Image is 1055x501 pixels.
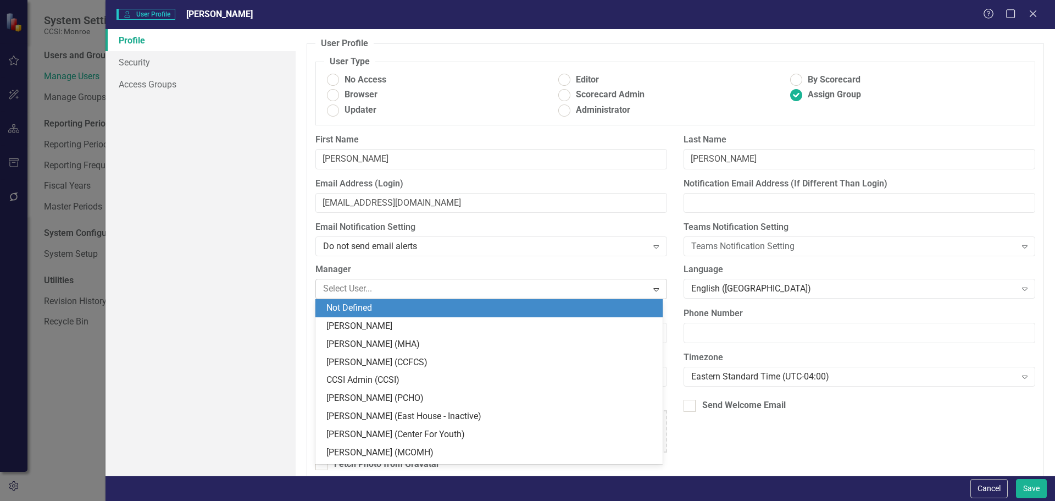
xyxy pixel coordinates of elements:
label: Timezone [684,351,1035,364]
div: Do not send email alerts [323,240,648,253]
span: Updater [345,104,376,117]
div: [PERSON_NAME] (MCOMH) [326,447,657,459]
label: Language [684,263,1035,276]
div: [PERSON_NAME] (Center For Youth) [326,428,657,441]
div: Teams Notification Setting [691,240,1016,253]
label: Last Name [684,134,1035,146]
div: [PERSON_NAME] (MHA) [326,338,657,351]
label: Phone Number [684,307,1035,320]
div: Not Defined [326,302,657,315]
span: User Profile [116,9,175,20]
label: Manager [315,263,667,276]
label: Notification Email Address (If Different Than Login) [684,178,1035,190]
div: English ([GEOGRAPHIC_DATA]) [691,283,1016,295]
div: CCSI Admin (CCSI) [326,374,657,387]
span: Editor [576,74,599,86]
span: Scorecard Admin [576,89,645,101]
label: Email Address (Login) [315,178,667,190]
a: Profile [105,29,296,51]
span: Browser [345,89,377,101]
legend: User Type [324,56,375,68]
div: [PERSON_NAME] (CCFCS) [326,356,657,369]
span: No Access [345,74,386,86]
span: By Scorecard [808,74,860,86]
button: Cancel [970,479,1008,498]
span: Assign Group [808,89,861,101]
label: First Name [315,134,667,146]
label: Teams Notification Setting [684,221,1035,234]
legend: User Profile [315,37,374,50]
div: [PERSON_NAME] (PCHO) [326,392,657,405]
a: Security [105,51,296,73]
button: Save [1016,479,1047,498]
div: [PERSON_NAME] [326,320,657,333]
div: [PERSON_NAME] (East House - Inactive) [326,410,657,423]
a: Access Groups [105,73,296,95]
div: Eastern Standard Time (UTC-04:00) [691,370,1016,383]
span: [PERSON_NAME] [186,9,253,19]
label: Email Notification Setting [315,221,667,234]
div: Fetch Photo from Gravatar [334,458,440,471]
div: Send Welcome Email [702,399,786,412]
span: Administrator [576,104,630,117]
